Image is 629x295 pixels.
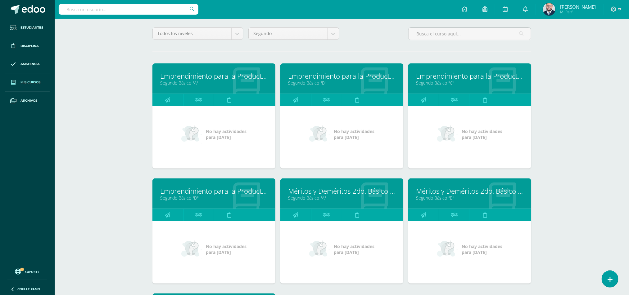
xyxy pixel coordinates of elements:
[334,128,375,140] span: No hay actividades para [DATE]
[288,186,396,196] a: Méritos y Deméritos 2do. Básico "A"
[309,125,330,144] img: no_activities_small.png
[334,243,375,255] span: No hay actividades para [DATE]
[160,195,268,201] a: Segundo Básico "D"
[288,80,396,86] a: Segundo Básico "B"
[288,195,396,201] a: Segundo Básico "A"
[253,28,323,39] span: Segundo
[437,125,458,144] img: no_activities_small.png
[17,287,41,291] span: Cerrar panel
[249,28,339,39] a: Segundo
[416,195,523,201] a: Segundo Básico "B"
[560,4,596,10] span: [PERSON_NAME]
[59,4,198,15] input: Busca un usuario...
[5,73,50,92] a: Mis cursos
[153,28,243,39] a: Todos los niveles
[20,62,40,67] span: Asistencia
[416,186,523,196] a: Méritos y Deméritos 2do. Básico "B"
[181,240,202,259] img: no_activities_small.png
[7,267,47,275] a: Soporte
[157,28,227,39] span: Todos los niveles
[288,71,396,81] a: Emprendimiento para la Productividad
[20,44,39,48] span: Disciplina
[20,98,37,103] span: Archivos
[181,125,202,144] img: no_activities_small.png
[416,71,523,81] a: Emprendimiento para la Productividad
[5,37,50,55] a: Disciplina
[409,28,531,40] input: Busca el curso aquí...
[25,270,40,274] span: Soporte
[5,92,50,110] a: Archivos
[416,80,523,86] a: Segundo Básico "C"
[206,128,247,140] span: No hay actividades para [DATE]
[5,55,50,74] a: Asistencia
[560,9,596,15] span: Mi Perfil
[20,80,40,85] span: Mis cursos
[462,128,503,140] span: No hay actividades para [DATE]
[160,80,268,86] a: Segundo Básico "A"
[20,25,43,30] span: Estudiantes
[309,240,330,259] img: no_activities_small.png
[462,243,503,255] span: No hay actividades para [DATE]
[160,186,268,196] a: Emprendimiento para la Productividad
[160,71,268,81] a: Emprendimiento para la Productividad
[206,243,247,255] span: No hay actividades para [DATE]
[543,3,555,16] img: 6a2ad2c6c0b72cf555804368074c1b95.png
[437,240,458,259] img: no_activities_small.png
[5,19,50,37] a: Estudiantes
